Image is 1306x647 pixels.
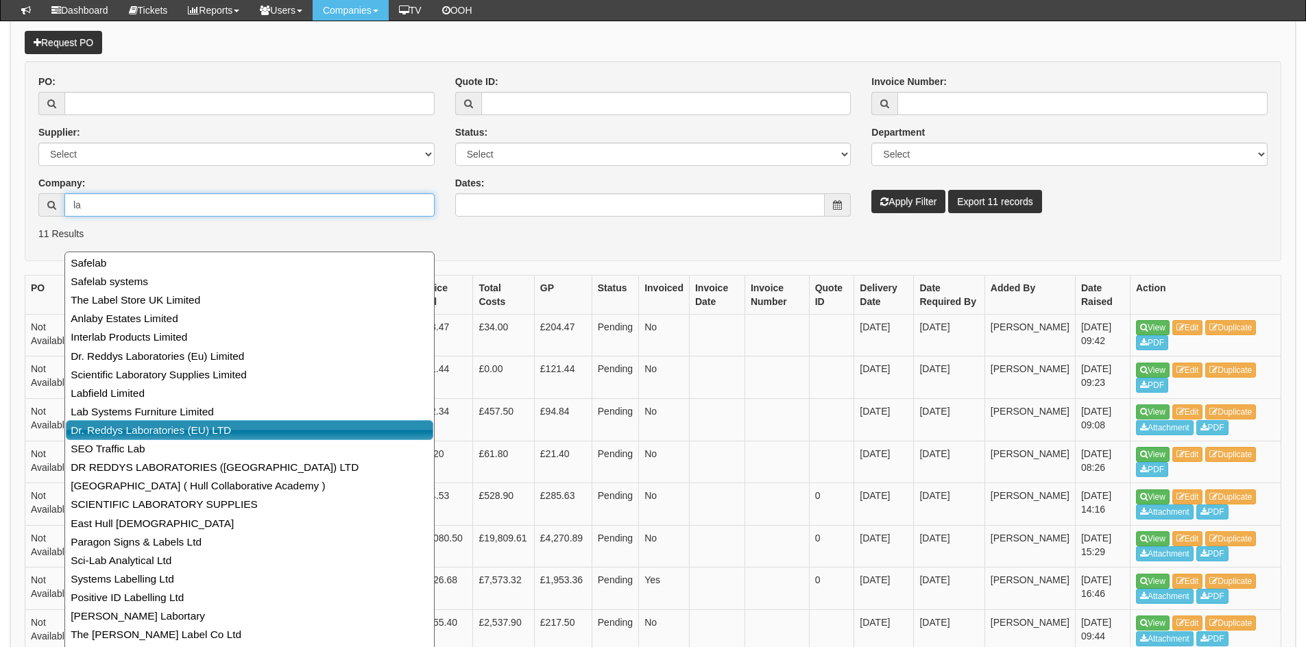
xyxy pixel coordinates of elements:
[1205,531,1256,546] a: Duplicate
[639,525,690,567] td: No
[1196,504,1229,520] a: PDF
[66,420,433,440] a: Dr. Reddys Laboratories (EU) LTD
[984,275,1075,314] th: Added By
[914,399,984,441] td: [DATE]
[66,272,433,291] a: Safelab systems
[914,483,984,526] td: [DATE]
[914,314,984,356] td: [DATE]
[1136,378,1168,393] a: PDF
[473,399,534,441] td: £457.50
[984,483,1075,526] td: [PERSON_NAME]
[1205,574,1256,589] a: Duplicate
[25,31,102,54] a: Request PO
[1136,504,1194,520] a: Attachment
[38,227,1268,241] p: 11 Results
[66,607,433,625] a: [PERSON_NAME] Labortary
[854,567,914,610] td: [DATE]
[66,439,433,458] a: SEO Traffic Lab
[1075,483,1130,526] td: [DATE] 14:16
[473,567,534,610] td: £7,573.32
[66,384,433,402] a: Labfield Limited
[854,525,914,567] td: [DATE]
[25,441,84,483] td: Not Available
[409,525,473,567] td: £24,080.50
[854,483,914,526] td: [DATE]
[409,356,473,399] td: £121.44
[409,483,473,526] td: £814.53
[914,356,984,399] td: [DATE]
[592,399,638,441] td: Pending
[1205,447,1256,462] a: Duplicate
[66,533,433,551] a: Paragon Signs & Labels Ltd
[38,125,80,139] label: Supplier:
[984,399,1075,441] td: [PERSON_NAME]
[534,399,592,441] td: £94.84
[1172,320,1203,335] a: Edit
[38,176,85,190] label: Company:
[1196,546,1229,561] a: PDF
[914,441,984,483] td: [DATE]
[473,314,534,356] td: £34.00
[871,125,925,139] label: Department
[1196,589,1229,604] a: PDF
[534,525,592,567] td: £4,270.89
[592,525,638,567] td: Pending
[639,483,690,526] td: No
[1136,447,1170,462] a: View
[455,125,487,139] label: Status:
[1205,363,1256,378] a: Duplicate
[473,275,534,314] th: Total Costs
[1075,314,1130,356] td: [DATE] 09:42
[66,402,433,421] a: Lab Systems Furniture Limited
[1136,631,1194,646] a: Attachment
[25,567,84,610] td: Not Available
[1136,546,1194,561] a: Attachment
[1075,356,1130,399] td: [DATE] 09:23
[66,309,433,328] a: Anlaby Estates Limited
[984,525,1075,567] td: [PERSON_NAME]
[25,275,84,314] th: PO
[1075,441,1130,483] td: [DATE] 08:26
[948,190,1042,213] a: Export 11 records
[984,441,1075,483] td: [PERSON_NAME]
[1205,404,1256,419] a: Duplicate
[592,483,638,526] td: Pending
[1136,404,1170,419] a: View
[66,254,433,272] a: Safelab
[1136,531,1170,546] a: View
[1172,363,1203,378] a: Edit
[66,495,433,513] a: SCIENTIFIC LABORATORY SUPPLIES
[66,588,433,607] a: Positive ID Labelling Ltd
[1075,525,1130,567] td: [DATE] 15:29
[534,567,592,610] td: £1,953.36
[1205,615,1256,631] a: Duplicate
[1075,399,1130,441] td: [DATE] 09:08
[592,567,638,610] td: Pending
[1136,320,1170,335] a: View
[66,365,433,384] a: Scientific Laboratory Supplies Limited
[1136,489,1170,504] a: View
[639,275,690,314] th: Invoiced
[1136,420,1194,435] a: Attachment
[38,75,56,88] label: PO:
[473,525,534,567] td: £19,809.61
[473,441,534,483] td: £61.80
[1172,447,1203,462] a: Edit
[455,75,498,88] label: Quote ID:
[1196,631,1229,646] a: PDF
[66,347,433,365] a: Dr. Reddys Laboratories (Eu) Limited
[1205,489,1256,504] a: Duplicate
[1205,320,1256,335] a: Duplicate
[871,75,947,88] label: Invoice Number:
[639,356,690,399] td: No
[914,525,984,567] td: [DATE]
[25,399,84,441] td: Not Available
[25,483,84,526] td: Not Available
[473,356,534,399] td: £0.00
[1196,420,1229,435] a: PDF
[409,441,473,483] td: £83.20
[592,441,638,483] td: Pending
[25,314,84,356] td: Not Available
[473,483,534,526] td: £528.90
[1136,615,1170,631] a: View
